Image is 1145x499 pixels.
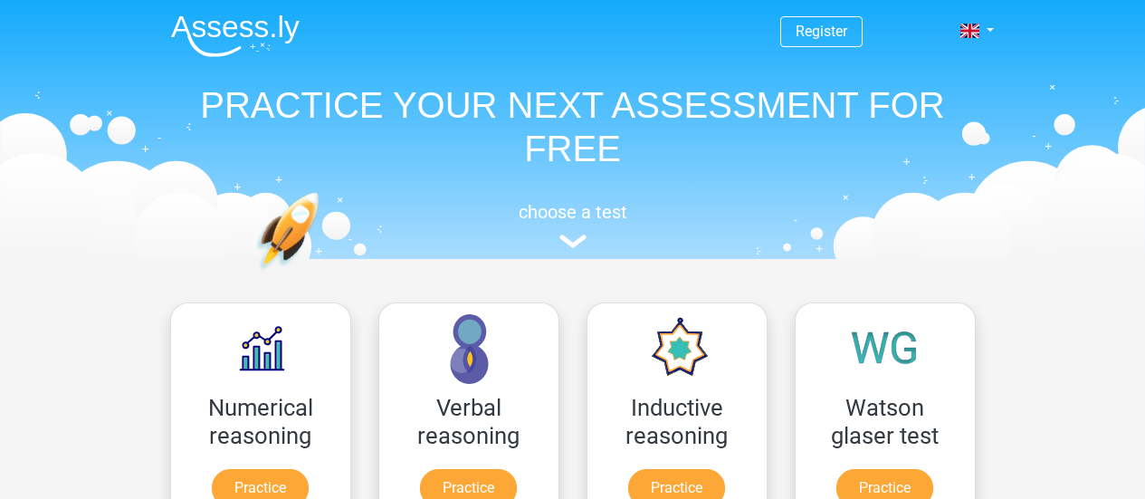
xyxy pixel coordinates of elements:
[157,201,989,223] h5: choose a test
[157,83,989,170] h1: PRACTICE YOUR NEXT ASSESSMENT FOR FREE
[559,235,587,248] img: assessment
[157,201,989,249] a: choose a test
[796,23,847,40] a: Register
[171,14,300,57] img: Assessly
[256,192,389,356] img: practice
